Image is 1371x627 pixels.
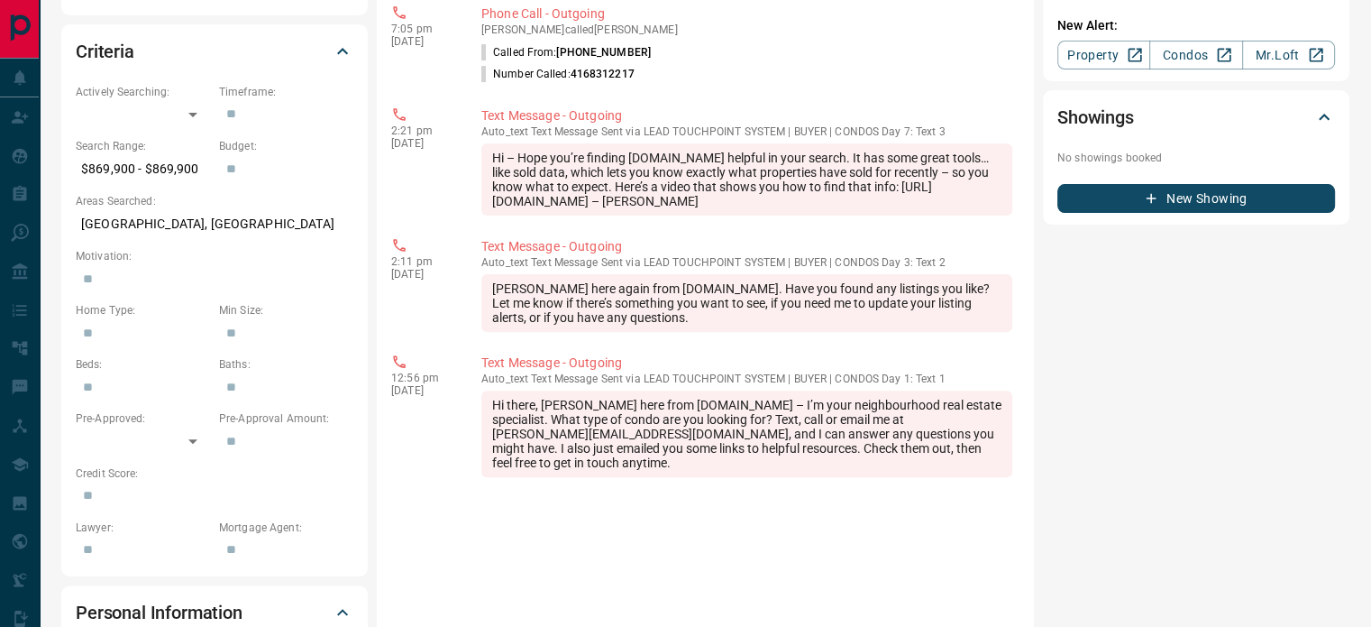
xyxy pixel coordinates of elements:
p: 12:56 pm [391,372,454,384]
button: New Showing [1057,184,1335,213]
p: Min Size: [219,302,353,318]
p: $869,900 - $869,900 [76,154,210,184]
p: Pre-Approval Amount: [219,410,353,427]
p: New Alert: [1057,16,1335,35]
span: auto_text [481,125,528,138]
div: Criteria [76,30,353,73]
h2: Showings [1057,103,1134,132]
h2: Criteria [76,37,134,66]
p: Credit Score: [76,466,353,482]
p: [PERSON_NAME] called [PERSON_NAME] [481,23,1012,36]
h2: Personal Information [76,598,242,627]
p: Text Message Sent via LEAD TOUCHPOINT SYSTEM | BUYER | CONDOS Day 7: Text 3 [481,125,1012,138]
p: Timeframe: [219,84,353,100]
p: Budget: [219,138,353,154]
a: Mr.Loft [1242,41,1335,69]
p: [DATE] [391,137,454,150]
span: 4168312217 [571,68,635,80]
p: Pre-Approved: [76,410,210,427]
p: [DATE] [391,268,454,281]
div: Hi – Hope you’re finding [DOMAIN_NAME] helpful in your search. It has some great tools…like sold ... [481,143,1012,216]
p: Text Message Sent via LEAD TOUCHPOINT SYSTEM | BUYER | CONDOS Day 1: Text 1 [481,373,1012,385]
p: Search Range: [76,138,210,154]
p: Called From: [481,44,651,60]
p: Text Message - Outgoing [481,354,1012,373]
p: Motivation: [76,248,353,264]
span: [PHONE_NUMBER] [556,46,651,59]
p: Home Type: [76,302,210,318]
p: Areas Searched: [76,193,353,209]
p: 2:11 pm [391,255,454,268]
p: Mortgage Agent: [219,520,353,536]
p: Beds: [76,356,210,373]
p: Number Called: [481,66,635,82]
p: 2:21 pm [391,124,454,137]
p: 7:05 pm [391,23,454,35]
span: auto_text [481,256,528,269]
div: [PERSON_NAME] here again from [DOMAIN_NAME]. Have you found any listings you like? Let me know if... [481,274,1012,332]
div: Showings [1057,96,1335,139]
p: [GEOGRAPHIC_DATA], [GEOGRAPHIC_DATA] [76,209,353,239]
p: Phone Call - Outgoing [481,5,1012,23]
p: Text Message Sent via LEAD TOUCHPOINT SYSTEM | BUYER | CONDOS Day 3: Text 2 [481,256,1012,269]
p: Lawyer: [76,520,210,536]
p: Text Message - Outgoing [481,237,1012,256]
div: Hi there, [PERSON_NAME] here from [DOMAIN_NAME] – I’m your neighbourhood real estate specialist. ... [481,391,1012,477]
p: Actively Searching: [76,84,210,100]
p: [DATE] [391,35,454,48]
p: Baths: [219,356,353,373]
a: Condos [1149,41,1242,69]
p: [DATE] [391,384,454,397]
p: Text Message - Outgoing [481,106,1012,125]
span: auto_text [481,373,528,385]
a: Property [1057,41,1150,69]
p: No showings booked [1057,150,1335,166]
